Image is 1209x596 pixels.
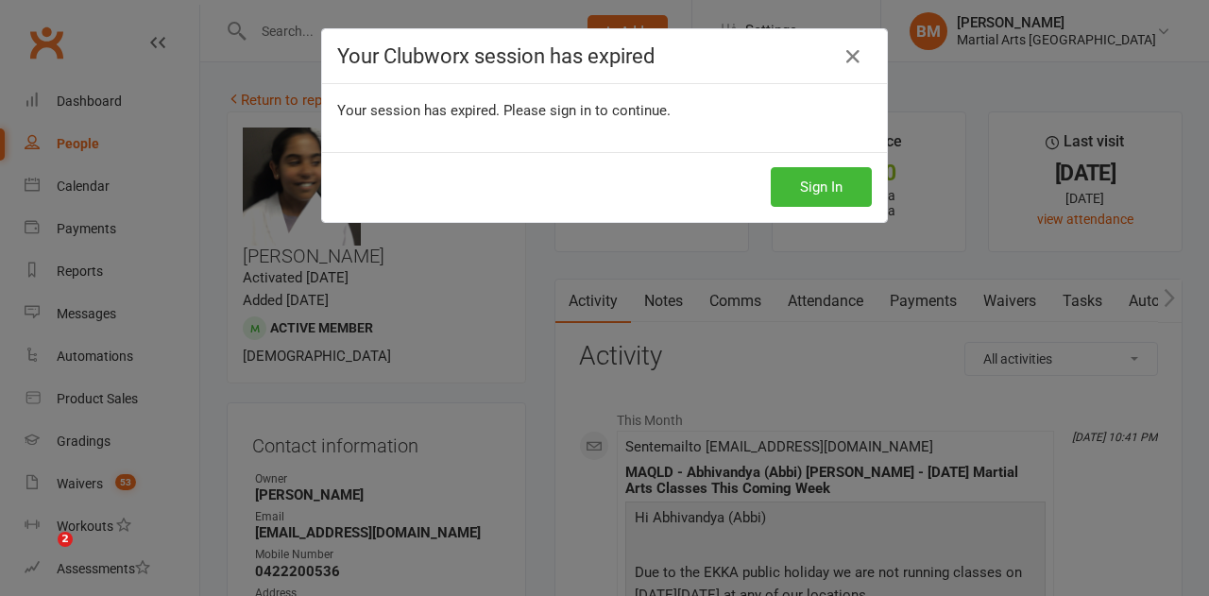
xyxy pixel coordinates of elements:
h4: Your Clubworx session has expired [337,44,872,68]
button: Sign In [771,167,872,207]
span: Your session has expired. Please sign in to continue. [337,102,671,119]
span: 2 [58,532,73,547]
iframe: Intercom live chat [19,532,64,577]
a: Close [838,42,868,72]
